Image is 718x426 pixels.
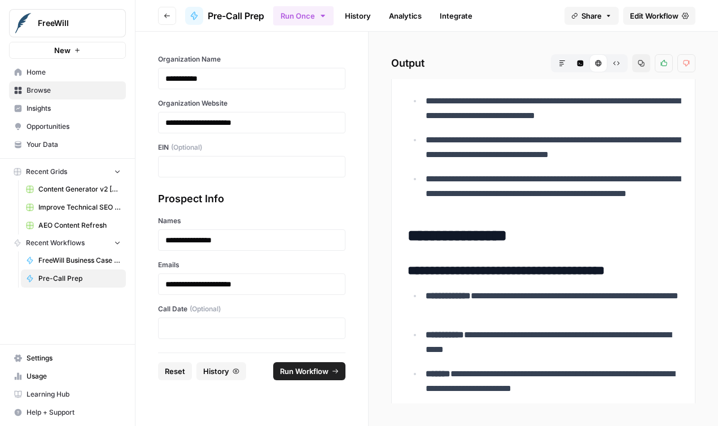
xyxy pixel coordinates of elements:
a: Pre-Call Prep [185,7,264,25]
span: (Optional) [171,142,202,153]
a: Opportunities [9,118,126,136]
button: Run Once [273,6,334,25]
a: Improve Technical SEO for Page [21,198,126,216]
a: Browse [9,81,126,99]
span: Recent Workflows [26,238,85,248]
button: Run Workflow [273,362,345,380]
button: Help + Support [9,403,126,421]
span: Pre-Call Prep [208,9,264,23]
label: Organization Website [158,98,345,108]
span: Your Data [27,140,121,150]
span: AEO Content Refresh [38,220,121,231]
span: Learning Hub [27,389,121,399]
a: Edit Workflow [623,7,695,25]
a: FreeWill Business Case Generator v2 [21,251,126,269]
a: Content Generator v2 [DRAFT] Test [21,180,126,198]
button: Reset [158,362,192,380]
span: (Optional) [190,304,221,314]
label: Call Date [158,304,345,314]
span: Improve Technical SEO for Page [38,202,121,212]
button: Recent Workflows [9,234,126,251]
span: Pre-Call Prep [38,273,121,284]
span: Browse [27,85,121,95]
label: Emails [158,260,345,270]
div: Prospect Info [158,191,345,207]
button: History [196,362,246,380]
label: Names [158,216,345,226]
span: Help + Support [27,407,121,418]
button: Recent Grids [9,163,126,180]
span: FreeWill Business Case Generator v2 [38,255,121,266]
span: FreeWill [38,18,106,29]
a: Pre-Call Prep [21,269,126,288]
span: History [203,366,229,377]
a: Insights [9,99,126,118]
span: Edit Workflow [630,10,678,21]
button: Workspace: FreeWill [9,9,126,37]
a: Usage [9,367,126,385]
a: Integrate [433,7,479,25]
label: Organization Name [158,54,345,64]
a: History [338,7,378,25]
h2: Output [391,54,695,72]
a: Your Data [9,136,126,154]
a: Analytics [382,7,428,25]
button: Share [564,7,619,25]
a: Home [9,63,126,81]
span: Settings [27,353,121,363]
a: AEO Content Refresh [21,216,126,234]
span: Reset [165,366,185,377]
span: Run Workflow [280,366,329,377]
span: Home [27,67,121,77]
img: FreeWill Logo [13,13,33,33]
span: New [54,45,71,56]
a: Learning Hub [9,385,126,403]
a: Settings [9,349,126,367]
span: Recent Grids [26,167,67,177]
label: EIN [158,142,345,153]
button: New [9,42,126,59]
span: Usage [27,371,121,381]
span: Opportunities [27,121,121,132]
span: Insights [27,103,121,114]
span: Content Generator v2 [DRAFT] Test [38,184,121,194]
span: Share [581,10,602,21]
